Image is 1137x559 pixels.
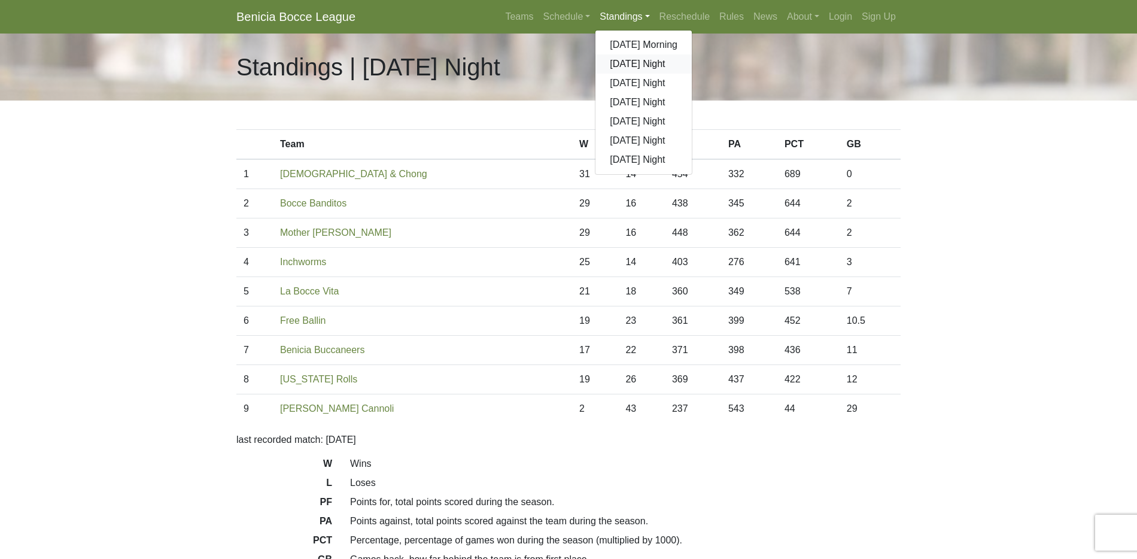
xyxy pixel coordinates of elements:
dt: L [227,476,341,495]
td: 5 [236,277,273,306]
a: Benicia Buccaneers [280,345,364,355]
td: 1 [236,159,273,189]
a: [DATE] Morning [595,35,692,54]
td: 644 [777,189,840,218]
td: 644 [777,218,840,248]
td: 44 [777,394,840,424]
td: 19 [572,365,618,394]
td: 538 [777,277,840,306]
td: 3 [840,248,901,277]
td: 437 [721,365,777,394]
a: Teams [500,5,538,29]
th: W [572,130,618,160]
td: 0 [840,159,901,189]
dt: PCT [227,533,341,552]
a: La Bocce Vita [280,286,339,296]
td: 4 [236,248,273,277]
td: 31 [572,159,618,189]
td: 2 [840,189,901,218]
td: 7 [840,277,901,306]
td: 543 [721,394,777,424]
td: 448 [665,218,721,248]
td: 7 [236,336,273,365]
td: 29 [572,189,618,218]
td: 16 [618,189,664,218]
th: GB [840,130,901,160]
td: 18 [618,277,664,306]
td: 371 [665,336,721,365]
td: 29 [572,218,618,248]
td: 454 [665,159,721,189]
a: Rules [715,5,749,29]
td: 6 [236,306,273,336]
div: Standings [595,30,692,175]
a: [DATE] Night [595,54,692,74]
a: Bocce Banditos [280,198,346,208]
td: 2 [840,218,901,248]
dd: Wins [341,457,910,471]
h1: Standings | [DATE] Night [236,53,500,81]
dd: Loses [341,476,910,490]
td: 9 [236,394,273,424]
td: 422 [777,365,840,394]
td: 362 [721,218,777,248]
td: 452 [777,306,840,336]
dd: Percentage, percentage of games won during the season (multiplied by 1000). [341,533,910,548]
a: [DATE] Night [595,112,692,131]
td: 16 [618,218,664,248]
dd: Points against, total points scored against the team during the season. [341,514,910,528]
td: 22 [618,336,664,365]
td: 276 [721,248,777,277]
td: 21 [572,277,618,306]
td: 17 [572,336,618,365]
a: [DATE] Night [595,131,692,150]
a: Standings [595,5,654,29]
td: 360 [665,277,721,306]
a: Inchworms [280,257,326,267]
a: [DATE] Night [595,74,692,93]
a: About [782,5,824,29]
td: 332 [721,159,777,189]
td: 12 [840,365,901,394]
a: News [749,5,782,29]
th: Team [273,130,572,160]
td: 689 [777,159,840,189]
a: Sign Up [857,5,901,29]
td: 2 [236,189,273,218]
td: 23 [618,306,664,336]
td: 10.5 [840,306,901,336]
td: 11 [840,336,901,365]
td: 349 [721,277,777,306]
a: Mother [PERSON_NAME] [280,227,391,238]
td: 19 [572,306,618,336]
td: 237 [665,394,721,424]
td: 361 [665,306,721,336]
a: [DATE] Night [595,93,692,112]
td: 25 [572,248,618,277]
dd: Points for, total points scored during the season. [341,495,910,509]
a: [DEMOGRAPHIC_DATA] & Chong [280,169,427,179]
th: PF [665,130,721,160]
td: 3 [236,218,273,248]
dt: W [227,457,341,476]
th: PCT [777,130,840,160]
a: [PERSON_NAME] Cannoli [280,403,394,414]
p: last recorded match: [DATE] [236,433,901,447]
td: 2 [572,394,618,424]
td: 403 [665,248,721,277]
td: 399 [721,306,777,336]
td: 8 [236,365,273,394]
a: [US_STATE] Rolls [280,374,357,384]
td: 438 [665,189,721,218]
a: Reschedule [655,5,715,29]
td: 369 [665,365,721,394]
dt: PA [227,514,341,533]
td: 436 [777,336,840,365]
a: [DATE] Night [595,150,692,169]
td: 641 [777,248,840,277]
td: 26 [618,365,664,394]
a: Schedule [539,5,595,29]
td: 29 [840,394,901,424]
a: Benicia Bocce League [236,5,355,29]
dt: PF [227,495,341,514]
